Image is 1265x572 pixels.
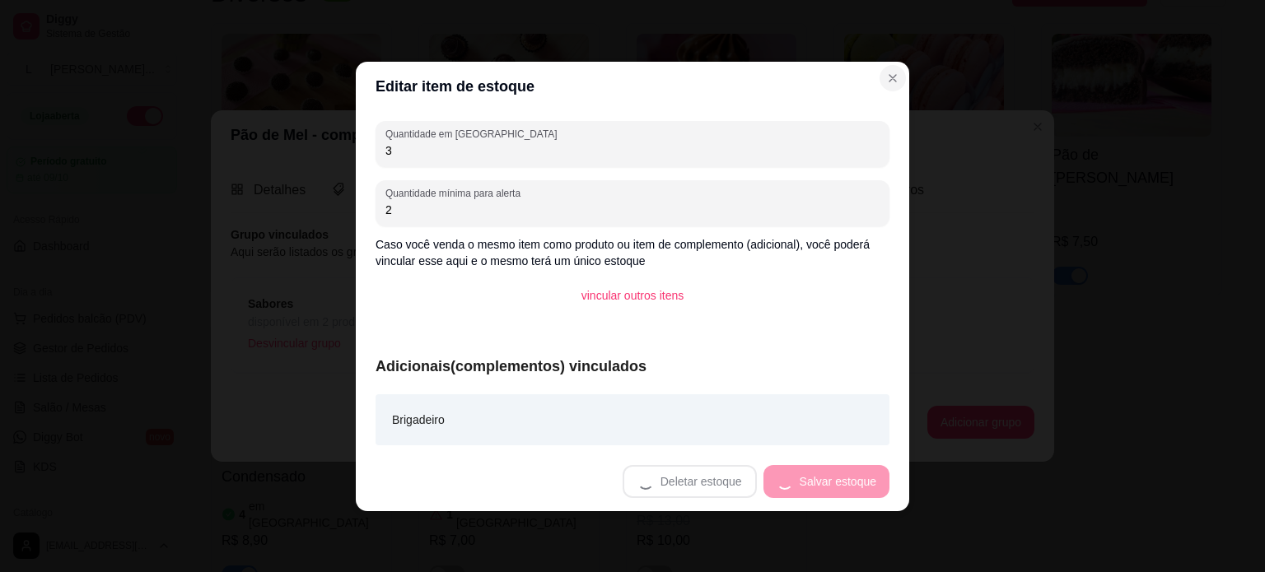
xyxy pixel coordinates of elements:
[568,279,698,312] button: vincular outros itens
[385,127,562,141] label: Quantidade em [GEOGRAPHIC_DATA]
[880,65,906,91] button: Close
[385,186,526,200] label: Quantidade mínima para alerta
[376,236,889,269] p: Caso você venda o mesmo item como produto ou item de complemento (adicional), você poderá vincula...
[392,411,445,429] article: Brigadeiro
[385,202,880,218] input: Quantidade mínima para alerta
[376,355,889,378] article: Adicionais(complementos) vinculados
[356,62,909,111] header: Editar item de estoque
[385,142,880,159] input: Quantidade em estoque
